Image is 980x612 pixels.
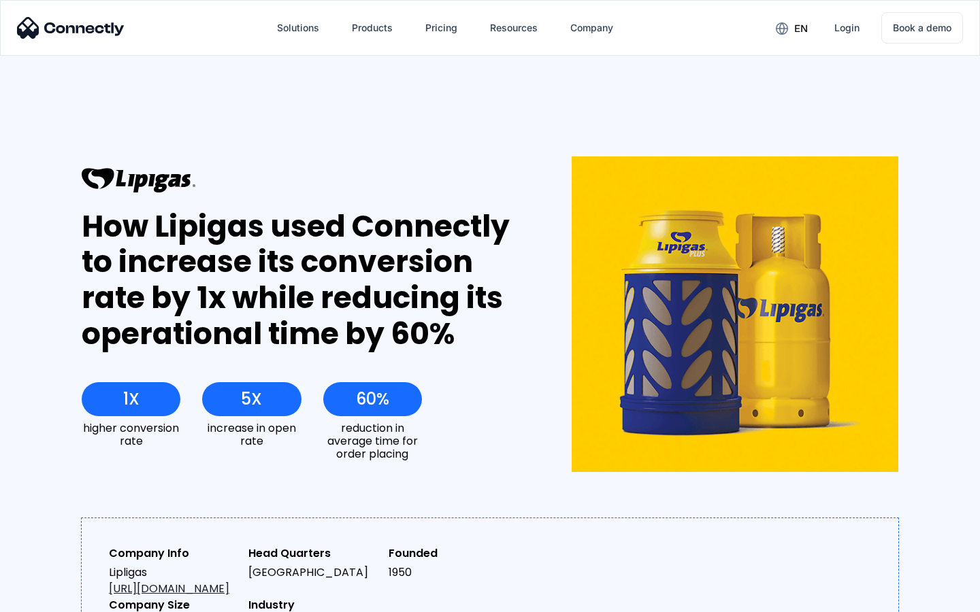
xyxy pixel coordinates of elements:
aside: Language selected: English [14,588,82,607]
div: Pricing [425,18,457,37]
div: 5X [241,390,262,409]
div: higher conversion rate [82,422,180,447]
div: How Lipigas used Connectly to increase its conversion rate by 1x while reducing its operational t... [82,209,522,352]
div: Head Quarters [248,545,377,562]
div: [GEOGRAPHIC_DATA] [248,564,377,581]
div: 1950 [389,564,517,581]
a: Login [823,12,870,44]
a: Pricing [414,12,468,44]
div: Company Info [109,545,238,562]
img: Connectly Logo [17,17,125,39]
div: reduction in average time for order placing [323,422,422,461]
div: Company [570,18,613,37]
div: en [794,19,808,38]
a: Book a demo [881,12,963,44]
div: Products [352,18,393,37]
ul: Language list [27,588,82,607]
div: Founded [389,545,517,562]
div: Lipligas [109,564,238,597]
div: 60% [356,390,389,409]
div: Login [834,18,860,37]
div: Solutions [277,18,319,37]
div: Resources [490,18,538,37]
a: [URL][DOMAIN_NAME] [109,581,229,596]
div: 1X [123,390,140,409]
div: increase in open rate [202,422,301,447]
